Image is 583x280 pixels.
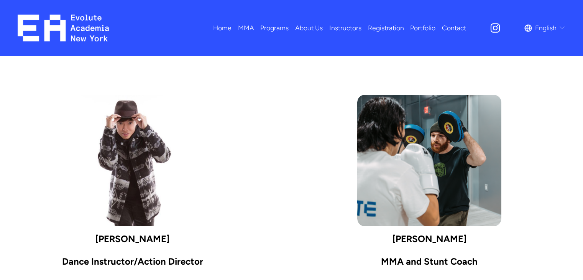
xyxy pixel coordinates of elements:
a: folder dropdown [260,21,289,35]
img: EA [18,15,109,41]
a: Home [213,21,232,35]
a: folder dropdown [238,21,254,35]
a: Instructors [329,21,361,35]
a: Instagram [489,22,501,34]
strong: Dance Instructor/Action Director [62,256,203,267]
div: language picker [524,21,566,35]
a: Registration [368,21,404,35]
span: Programs [260,22,289,34]
strong: MMA and Stunt Coach [381,256,478,267]
span: MMA [238,22,254,34]
span: English [535,22,557,34]
a: Contact [442,21,466,35]
a: Portfolio [410,21,435,35]
strong: [PERSON_NAME] [95,233,169,244]
strong: [PERSON_NAME] [392,233,466,244]
a: About Us [295,21,323,35]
